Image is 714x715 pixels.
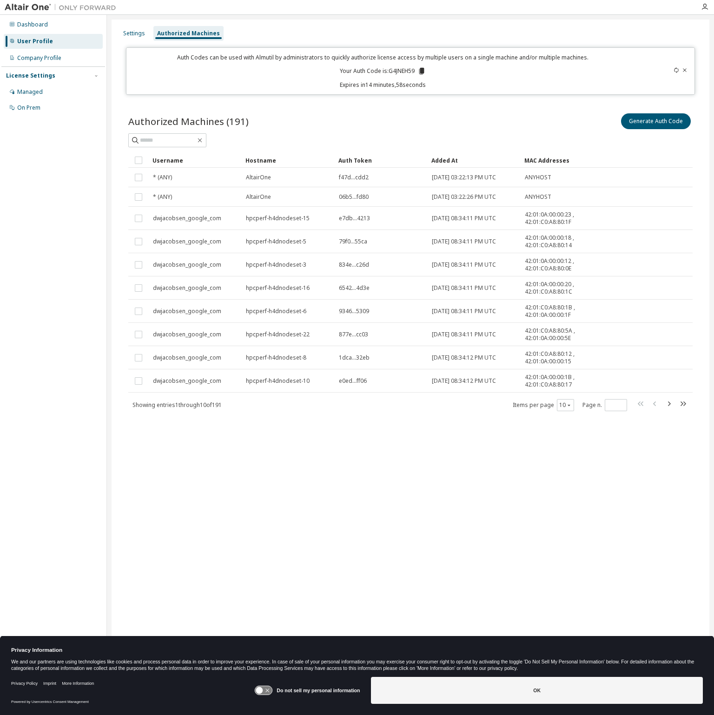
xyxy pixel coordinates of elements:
[432,354,496,361] span: [DATE] 08:34:12 PM UTC
[157,30,220,37] div: Authorized Machines
[339,284,370,292] span: 6542...4d3e
[132,53,633,61] p: Auth Codes can be used with Almutil by administrators to quickly authorize license access by mult...
[153,331,221,338] span: dwjacobsen_google_com
[525,281,595,295] span: 42:01:0A:00:00:20 , 42:01:C0:A8:80:1C
[524,153,595,168] div: MAC Addresses
[246,215,310,222] span: hpcperf-h4dnodeset-15
[123,30,145,37] div: Settings
[559,401,572,409] button: 10
[153,193,172,201] span: * (ANY)
[17,54,61,62] div: Company Profile
[153,308,221,315] span: dwjacobsen_google_com
[153,261,221,269] span: dwjacobsen_google_com
[153,215,221,222] span: dwjacobsen_google_com
[621,113,691,129] button: Generate Auth Code
[17,104,40,112] div: On Prem
[17,88,43,96] div: Managed
[432,308,496,315] span: [DATE] 08:34:11 PM UTC
[153,284,221,292] span: dwjacobsen_google_com
[525,327,595,342] span: 42:01:C0:A8:80:5A , 42:01:0A:00:00:5E
[246,308,306,315] span: hpcperf-h4dnodeset-6
[525,174,551,181] span: ANYHOST
[339,238,367,245] span: 79f0...55ca
[128,115,249,128] span: Authorized Machines (191)
[17,21,48,28] div: Dashboard
[5,3,121,12] img: Altair One
[246,193,271,201] span: AltairOne
[153,174,172,181] span: * (ANY)
[525,374,595,388] span: 42:01:0A:00:00:1B , 42:01:C0:A8:80:17
[339,331,368,338] span: 877e...cc03
[432,215,496,222] span: [DATE] 08:34:11 PM UTC
[582,399,627,411] span: Page n.
[132,401,222,409] span: Showing entries 1 through 10 of 191
[432,174,496,181] span: [DATE] 03:22:13 PM UTC
[525,257,595,272] span: 42:01:0A:00:00:12 , 42:01:C0:A8:80:0E
[339,193,369,201] span: 06b5...fd80
[153,238,221,245] span: dwjacobsen_google_com
[246,284,310,292] span: hpcperf-h4dnodeset-16
[513,399,574,411] span: Items per page
[245,153,331,168] div: Hostname
[339,261,369,269] span: 834e...c26d
[339,377,367,385] span: e0ed...ff06
[246,261,306,269] span: hpcperf-h4dnodeset-3
[339,354,370,361] span: 1dca...32eb
[432,284,496,292] span: [DATE] 08:34:11 PM UTC
[246,238,306,245] span: hpcperf-h4dnodeset-5
[246,331,310,338] span: hpcperf-h4dnodeset-22
[339,215,370,222] span: e7db...4213
[152,153,238,168] div: Username
[246,174,271,181] span: AltairOne
[6,72,55,79] div: License Settings
[432,238,496,245] span: [DATE] 08:34:11 PM UTC
[432,377,496,385] span: [DATE] 08:34:12 PM UTC
[153,354,221,361] span: dwjacobsen_google_com
[431,153,517,168] div: Added At
[17,38,53,45] div: User Profile
[432,193,496,201] span: [DATE] 03:22:26 PM UTC
[525,304,595,319] span: 42:01:C0:A8:80:1B , 42:01:0A:00:00:1F
[525,350,595,365] span: 42:01:C0:A8:80:12 , 42:01:0A:00:00:15
[432,331,496,338] span: [DATE] 08:34:11 PM UTC
[246,377,310,385] span: hpcperf-h4dnodeset-10
[339,174,369,181] span: f47d...cdd2
[246,354,306,361] span: hpcperf-h4dnodeset-8
[340,67,426,75] p: Your Auth Code is: G4JNEH59
[153,377,221,385] span: dwjacobsen_google_com
[525,211,595,226] span: 42:01:0A:00:00:23 , 42:01:C0:A8:80:1F
[432,261,496,269] span: [DATE] 08:34:11 PM UTC
[338,153,424,168] div: Auth Token
[339,308,369,315] span: 9346...5309
[525,193,551,201] span: ANYHOST
[525,234,595,249] span: 42:01:0A:00:00:18 , 42:01:C0:A8:80:14
[132,81,633,89] p: Expires in 14 minutes, 58 seconds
